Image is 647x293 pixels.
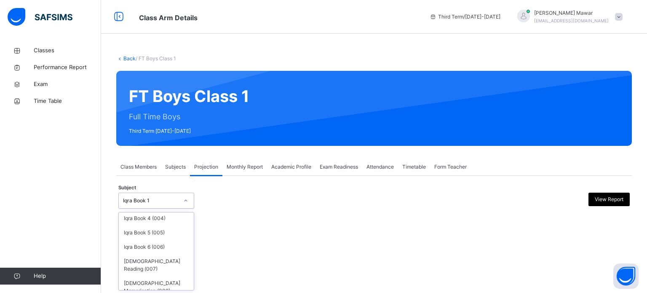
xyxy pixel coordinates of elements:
[402,163,426,171] span: Timetable
[320,163,358,171] span: Exam Readiness
[194,163,218,171] span: Projection
[366,163,394,171] span: Attendance
[613,263,639,289] button: Open asap
[227,163,263,171] span: Monthly Report
[430,13,500,21] span: session/term information
[119,240,194,254] div: Iqra Book 6 (006)
[136,55,176,62] span: / FT Boys Class 1
[120,163,157,171] span: Class Members
[119,254,194,276] div: [DEMOGRAPHIC_DATA] Reading (007)
[271,163,311,171] span: Academic Profile
[123,55,136,62] a: Back
[165,163,186,171] span: Subjects
[534,9,609,17] span: [PERSON_NAME] Mawar
[34,80,101,89] span: Exam
[118,184,136,191] span: Subject
[119,226,194,240] div: Iqra Book 5 (005)
[34,97,101,105] span: Time Table
[34,46,101,55] span: Classes
[139,13,198,22] span: Class Arm Details
[123,197,179,204] div: Iqra Book 1
[34,63,101,72] span: Performance Report
[34,272,101,280] span: Help
[434,163,467,171] span: Form Teacher
[534,18,609,23] span: [EMAIL_ADDRESS][DOMAIN_NAME]
[8,8,72,26] img: safsims
[595,196,623,203] span: View Report
[119,211,194,226] div: Iqra Book 4 (004)
[509,9,627,24] div: Hafiz AbdullahMawar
